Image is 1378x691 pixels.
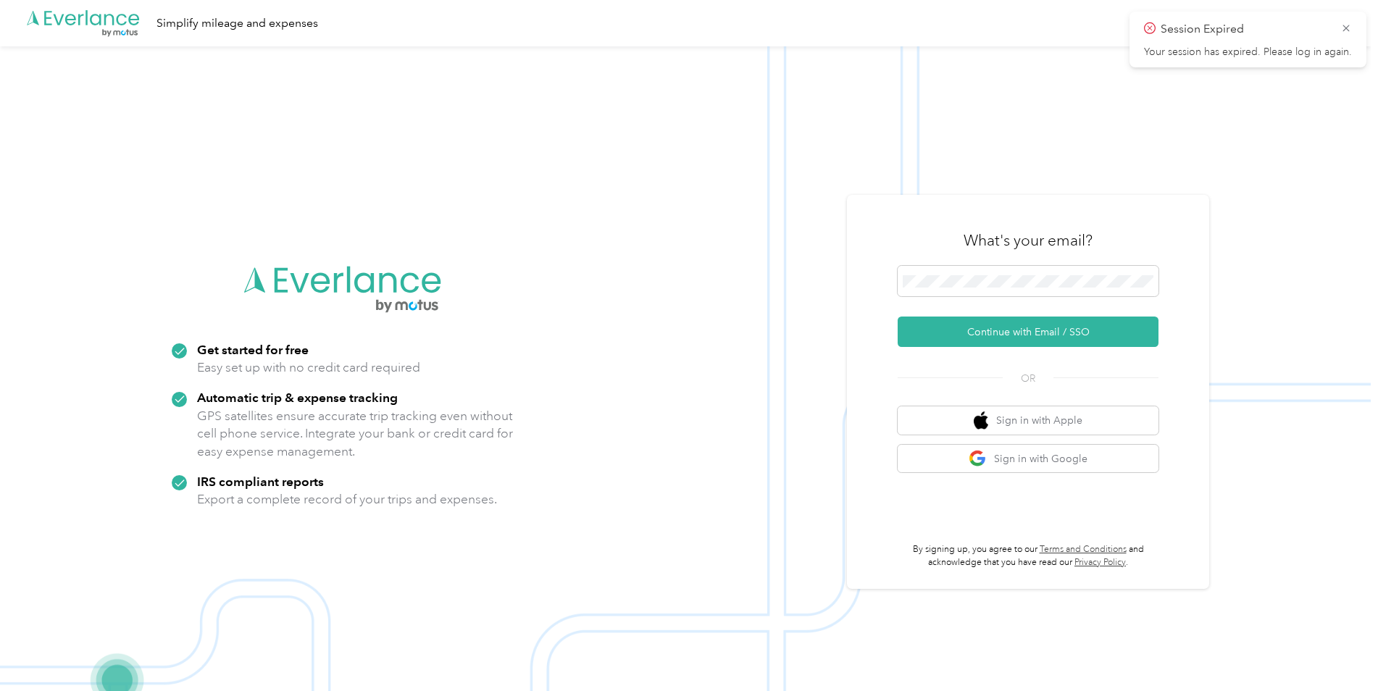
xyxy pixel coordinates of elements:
[1003,371,1053,386] span: OR
[969,450,987,468] img: google logo
[197,407,514,461] p: GPS satellites ensure accurate trip tracking even without cell phone service. Integrate your bank...
[964,230,1093,251] h3: What's your email?
[1074,557,1126,568] a: Privacy Policy
[1297,610,1378,691] iframe: Everlance-gr Chat Button Frame
[197,390,398,405] strong: Automatic trip & expense tracking
[197,359,420,377] p: Easy set up with no credit card required
[197,474,324,489] strong: IRS compliant reports
[1144,46,1352,59] p: Your session has expired. Please log in again.
[898,406,1158,435] button: apple logoSign in with Apple
[898,317,1158,347] button: Continue with Email / SSO
[197,342,309,357] strong: Get started for free
[1161,20,1330,38] p: Session Expired
[197,490,497,508] p: Export a complete record of your trips and expenses.
[974,411,988,430] img: apple logo
[156,14,318,33] div: Simplify mileage and expenses
[898,543,1158,569] p: By signing up, you agree to our and acknowledge that you have read our .
[1040,544,1127,555] a: Terms and Conditions
[898,445,1158,473] button: google logoSign in with Google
